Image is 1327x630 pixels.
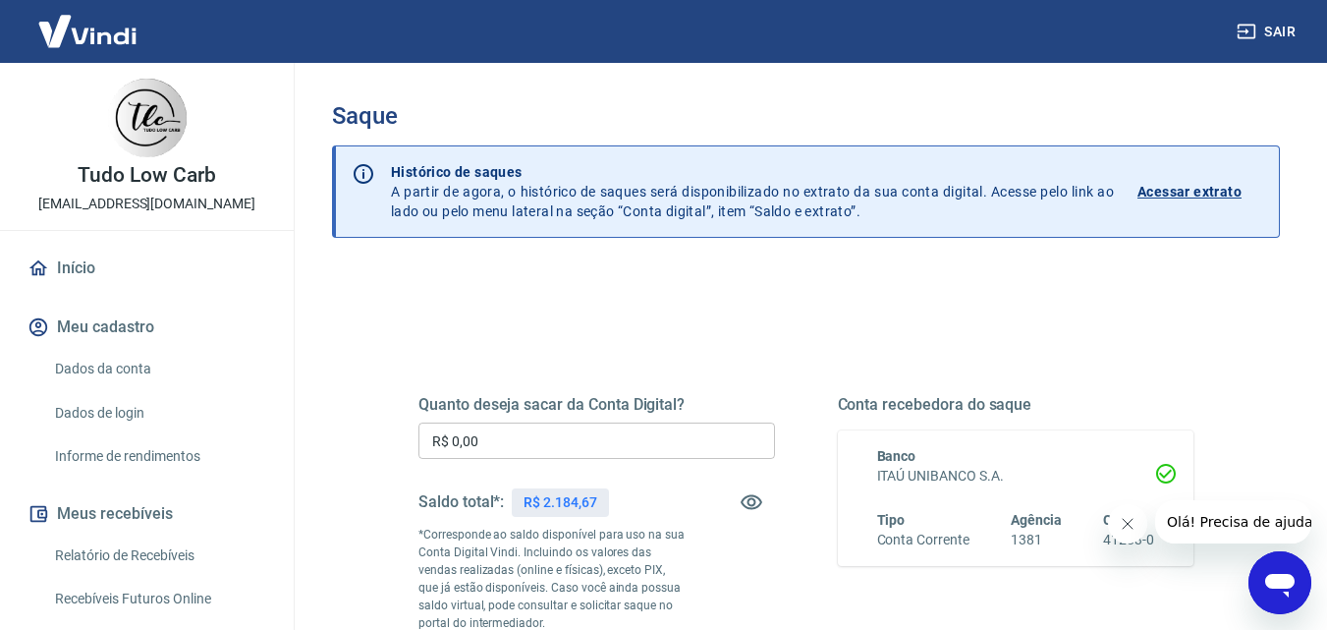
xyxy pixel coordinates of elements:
h5: Saldo total*: [418,492,504,512]
a: Relatório de Recebíveis [47,536,270,576]
a: Dados da conta [47,349,270,389]
p: Tudo Low Carb [78,165,215,186]
p: R$ 2.184,67 [524,492,596,513]
a: Informe de rendimentos [47,436,270,477]
span: Banco [877,448,916,464]
img: 092b66a1-269f-484b-a6ef-d60da104ea9d.jpeg [108,79,187,157]
button: Sair [1233,14,1303,50]
h6: ITAÚ UNIBANCO S.A. [877,466,1155,487]
p: A partir de agora, o histórico de saques será disponibilizado no extrato da sua conta digital. Ac... [391,162,1114,221]
iframe: Botão para abrir a janela de mensagens [1248,551,1311,614]
h3: Saque [332,102,1280,130]
span: Tipo [877,512,906,528]
h5: Quanto deseja sacar da Conta Digital? [418,395,775,415]
span: Conta [1103,512,1140,528]
span: Olá! Precisa de ajuda? [12,14,165,29]
img: Vindi [24,1,151,61]
span: Agência [1011,512,1062,528]
iframe: Fechar mensagem [1108,504,1147,544]
a: Acessar extrato [1137,162,1263,221]
a: Início [24,247,270,290]
h6: Conta Corrente [877,530,969,550]
h6: 41283-0 [1103,530,1154,550]
button: Meus recebíveis [24,492,270,536]
p: [EMAIL_ADDRESS][DOMAIN_NAME] [38,194,255,214]
p: Acessar extrato [1137,182,1242,201]
a: Dados de login [47,393,270,433]
button: Meu cadastro [24,306,270,349]
iframe: Mensagem da empresa [1155,500,1311,544]
p: Histórico de saques [391,162,1114,182]
h5: Conta recebedora do saque [838,395,1194,415]
a: Recebíveis Futuros Online [47,579,270,619]
h6: 1381 [1011,530,1062,550]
